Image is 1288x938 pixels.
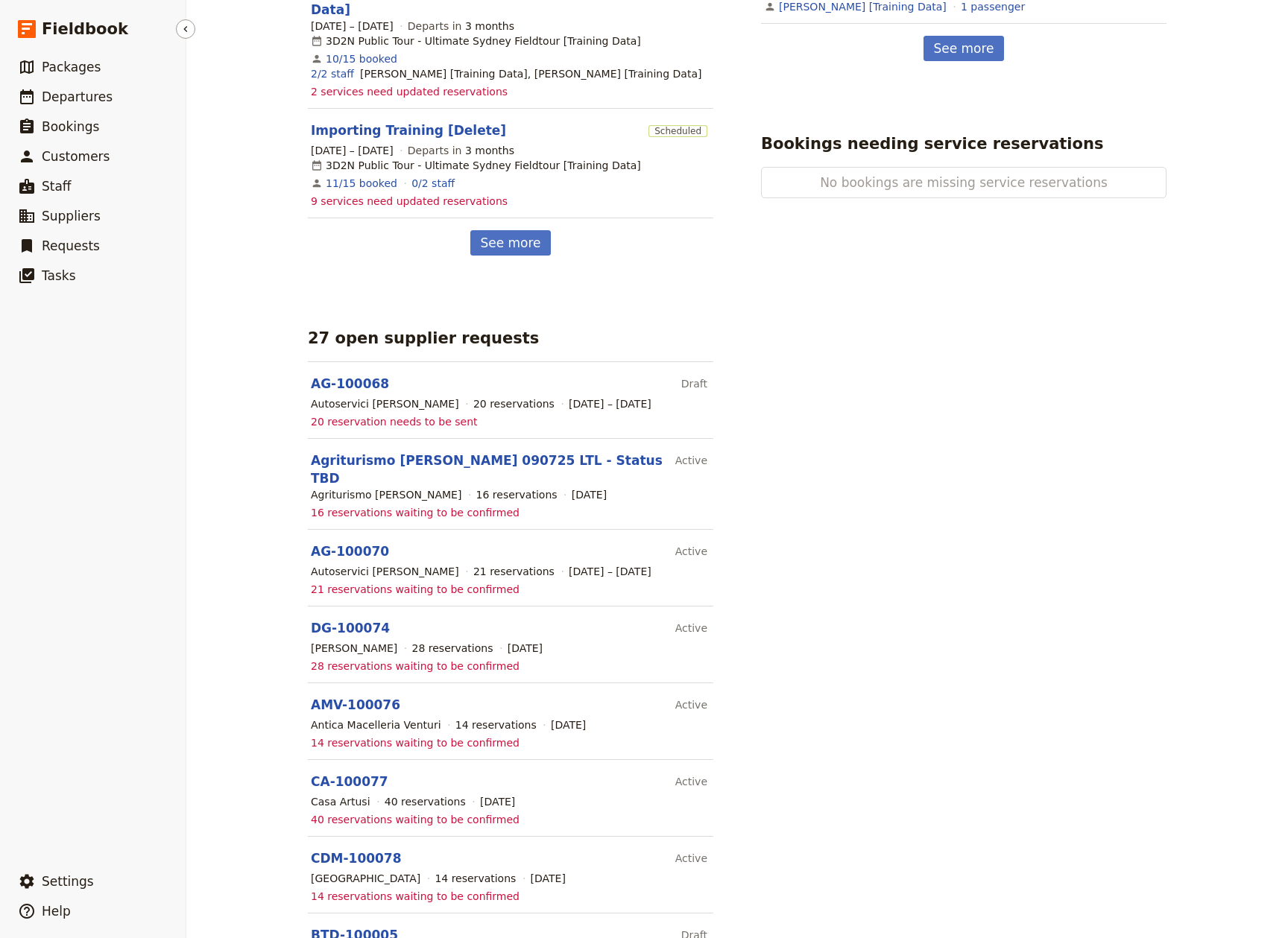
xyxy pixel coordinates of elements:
[311,19,394,34] span: [DATE] – [DATE]
[675,448,707,473] div: Active
[473,396,555,411] div: 20 reservations
[569,396,651,411] span: [DATE] – [DATE]
[675,615,707,641] div: Active
[311,564,459,579] div: Autoservici [PERSON_NAME]
[311,774,388,789] a: CA-100077
[311,121,506,139] a: Importing Training [Delete]
[531,871,566,886] span: [DATE]
[311,143,394,158] span: [DATE] – [DATE]
[311,697,400,712] a: AMV-100076
[311,158,641,173] div: 3D2N Public Tour - Ultimate Sydney Fieldtour [Training Data]
[42,119,99,134] span: Bookings
[42,179,72,194] span: Staff
[385,794,466,809] div: 40 reservations
[311,396,459,411] div: Autoservici [PERSON_NAME]
[924,36,1003,61] a: See more
[326,176,397,191] a: View the bookings for this departure
[470,230,550,256] a: See more
[311,487,461,502] div: Agriturismo [PERSON_NAME]
[42,238,100,253] span: Requests
[360,66,701,81] span: Michael Scott [Training Data], Dwight Schrutt [Training Data]
[675,539,707,564] div: Active
[311,641,397,656] div: [PERSON_NAME]
[311,794,370,809] div: Casa Artusi
[480,794,515,809] span: [DATE]
[648,125,707,137] span: Scheduled
[761,133,1103,155] h2: Bookings needing service reservations
[42,60,101,75] span: Packages
[311,376,389,391] a: AG-100068
[412,641,493,656] div: 28 reservations
[675,769,707,794] div: Active
[311,453,663,486] a: Agriturismo [PERSON_NAME] 090725 LTL - Status TBD
[572,487,607,502] span: [DATE]
[408,19,514,34] span: Departs in
[411,176,455,191] a: 0/2 staff
[675,846,707,871] div: Active
[308,327,539,349] h2: 27 open supplier requests
[42,18,128,40] span: Fieldbook
[465,145,514,156] span: 3 months
[42,874,94,889] span: Settings
[311,812,520,827] span: 40 reservations waiting to be confirmed
[311,544,389,559] a: AG-100070
[551,717,586,732] span: [DATE]
[176,19,195,39] button: Hide menu
[311,582,520,597] span: 21 reservations waiting to be confirmed
[311,66,354,81] a: 2/2 staff
[311,194,508,209] span: 9 services need updated reservations
[326,51,397,66] a: View the bookings for this departure
[681,371,707,396] div: Draft
[508,641,543,656] span: [DATE]
[311,735,520,750] span: 14 reservations waiting to be confirmed
[311,621,390,636] a: DG-100074
[311,34,641,48] div: 3D2N Public Tour - Ultimate Sydney Fieldtour [Training Data]
[476,487,558,502] div: 16 reservations
[311,851,402,866] a: CDM-100078
[42,904,71,919] span: Help
[311,717,441,732] div: Antica Macelleria Venturi
[311,414,478,429] span: 20 reservation needs to be sent
[675,692,707,717] div: Active
[42,209,101,224] span: Suppliers
[42,149,110,164] span: Customers
[311,84,508,99] span: 2 services need updated reservations
[311,659,520,674] span: 28 reservations waiting to be confirmed
[465,20,514,32] span: 3 months
[311,871,420,886] div: [GEOGRAPHIC_DATA]
[435,871,516,886] div: 14 reservations
[473,564,555,579] div: 21 reservations
[42,89,113,104] span: Departures
[311,505,520,520] span: 16 reservations waiting to be confirmed
[311,889,520,904] span: 14 reservations waiting to be confirmed
[809,174,1118,191] span: No bookings are missing service reservations
[42,268,76,283] span: Tasks
[408,143,514,158] span: Departs in
[569,564,651,579] span: [DATE] – [DATE]
[455,717,537,732] div: 14 reservations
